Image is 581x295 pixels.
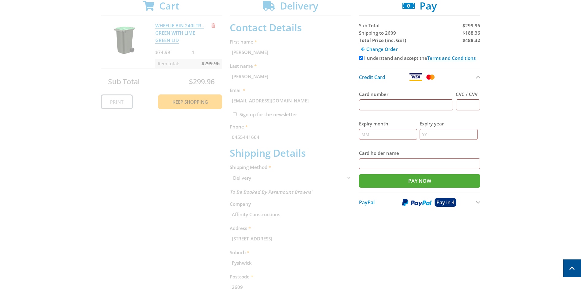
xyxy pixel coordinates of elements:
[359,37,406,43] strong: Total Price (inc. GST)
[436,199,455,206] span: Pay in 4
[402,199,432,206] img: PayPal
[409,73,422,81] img: Visa
[359,68,481,86] button: Credit Card
[359,90,454,98] label: Card number
[462,30,480,36] span: $188.36
[364,55,476,61] label: I understand and accept the
[359,74,385,81] span: Credit Card
[420,120,478,127] label: Expiry year
[359,30,396,36] span: Shipping to 2609
[359,174,481,188] input: Pay Now
[359,22,379,29] span: Sub Total
[425,73,436,81] img: Mastercard
[359,44,400,54] a: Change Order
[359,199,375,206] span: PayPal
[366,46,398,52] span: Change Order
[462,22,480,29] span: $299.96
[420,129,478,140] input: YY
[359,149,481,157] label: Card holder name
[427,55,476,61] a: Terms and Conditions
[456,90,480,98] label: CVC / CVV
[462,37,480,43] strong: $488.32
[359,56,363,60] input: Please accept the terms and conditions.
[359,120,417,127] label: Expiry month
[359,129,417,140] input: MM
[359,193,481,212] button: PayPal Pay in 4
